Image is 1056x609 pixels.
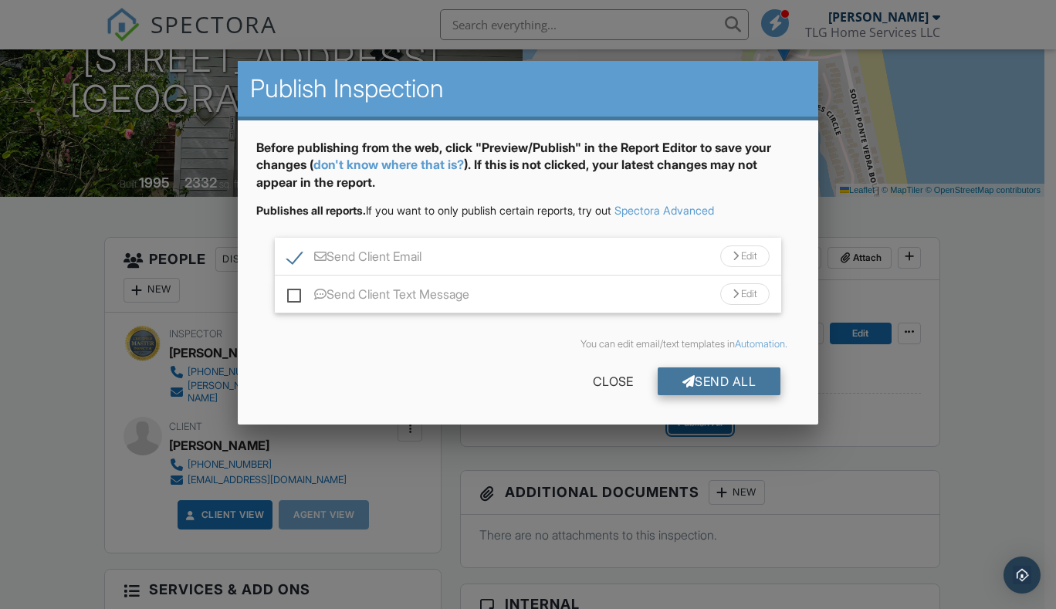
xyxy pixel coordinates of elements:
a: Spectora Advanced [614,204,714,217]
h2: Publish Inspection [250,73,806,104]
div: You can edit email/text templates in . [269,338,787,350]
div: Send All [658,367,781,395]
div: Edit [720,245,770,267]
label: Send Client Email [287,249,421,269]
label: Send Client Text Message [287,287,469,306]
div: Before publishing from the web, click "Preview/Publish" in the Report Editor to save your changes... [256,139,800,203]
strong: Publishes all reports. [256,204,366,217]
span: If you want to only publish certain reports, try out [256,204,611,217]
a: Automation [735,338,785,350]
div: Edit [720,283,770,305]
a: don't know where that is? [313,157,464,172]
div: Close [568,367,658,395]
div: Open Intercom Messenger [1004,557,1041,594]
